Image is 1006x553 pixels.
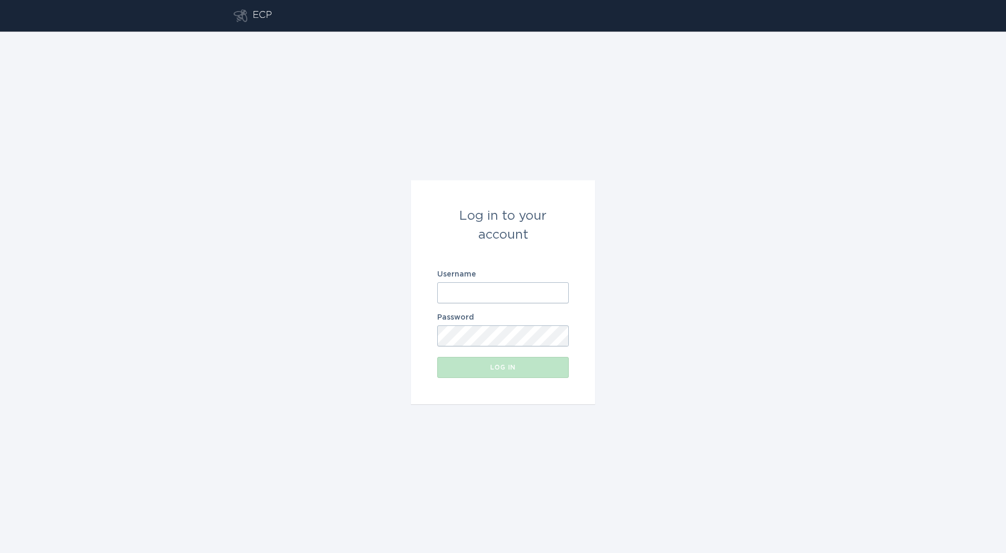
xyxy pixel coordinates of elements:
[437,314,569,321] label: Password
[253,9,272,22] div: ECP
[437,357,569,378] button: Log in
[442,364,564,371] div: Log in
[437,207,569,244] div: Log in to your account
[234,9,247,22] button: Go to dashboard
[437,271,569,278] label: Username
